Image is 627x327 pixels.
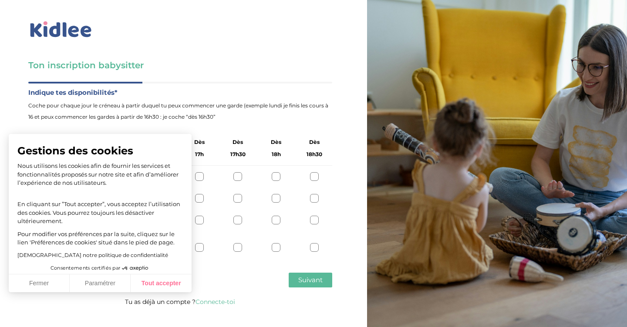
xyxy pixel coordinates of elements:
span: 17h30 [230,149,246,160]
span: Dès [194,137,205,148]
span: 18h30 [307,149,322,160]
span: Dès [271,137,281,148]
span: 18h [272,149,281,160]
span: Dès [309,137,320,148]
button: Suivant [289,273,332,287]
a: Connecte-toi [196,298,235,306]
img: logo_kidlee_bleu [28,20,94,40]
p: Pour modifier vos préférences par la suite, cliquez sur le lien 'Préférences de cookies' situé da... [17,230,183,247]
a: [DEMOGRAPHIC_DATA] notre politique de confidentialité [17,252,168,258]
span: Coche pour chaque jour le créneau à partir duquel tu peux commencer une garde (exemple lundi je f... [28,100,332,123]
button: Fermer [9,274,70,293]
p: Tu as déjà un compte ? [28,296,332,307]
button: Paramétrer [70,274,131,293]
h3: Ton inscription babysitter [28,59,332,71]
span: Suivant [298,276,323,284]
span: 17h [195,149,204,160]
svg: Axeptio [122,255,148,281]
span: Dès [233,137,243,148]
p: Nous utilisons les cookies afin de fournir les services et fonctionnalités proposés sur notre sit... [17,162,183,187]
button: Consentements certifiés par [46,263,154,274]
label: Indique tes disponibilités* [28,87,332,98]
span: Gestions des cookies [17,144,183,157]
button: Tout accepter [131,274,192,293]
span: Consentements certifiés par [51,266,120,270]
p: En cliquant sur ”Tout accepter”, vous acceptez l’utilisation des cookies. Vous pourrez toujours l... [17,192,183,226]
